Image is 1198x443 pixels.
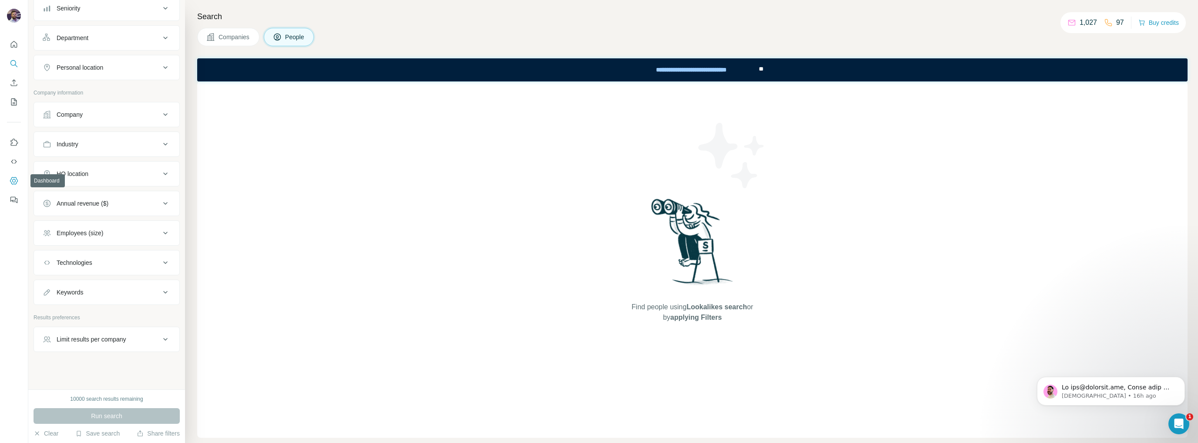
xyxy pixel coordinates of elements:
div: Limit results per company [57,335,126,344]
iframe: Intercom notifications message [1024,358,1198,419]
div: Seniority [57,4,80,13]
button: Use Surfe on LinkedIn [7,135,21,150]
div: Technologies [57,258,92,267]
button: Buy credits [1138,17,1179,29]
img: Surfe Illustration - Stars [693,116,771,195]
button: Dashboard [7,173,21,189]
div: 10000 search results remaining [70,395,143,403]
img: Surfe Illustration - Woman searching with binoculars [647,196,738,294]
button: Search [7,56,21,71]
iframe: Intercom live chat [1168,413,1189,434]
button: Share filters [137,429,180,438]
p: Results preferences [34,314,180,321]
div: HQ location [57,169,88,178]
button: Employees (size) [34,223,179,243]
p: Message from Christian, sent 16h ago [38,34,150,41]
h4: Search [197,10,1188,23]
button: Quick start [7,37,21,52]
span: People [285,33,305,41]
span: Lookalikes search [686,303,747,311]
button: Company [34,104,179,125]
div: Personal location [57,63,103,72]
button: Feedback [7,192,21,208]
button: Annual revenue ($) [34,193,179,214]
div: Keywords [57,288,83,297]
div: Industry [57,140,78,149]
button: Use Surfe API [7,154,21,169]
span: Companies [219,33,250,41]
button: Clear [34,429,58,438]
p: 97 [1116,17,1124,28]
button: Technologies [34,252,179,273]
div: Employees (size) [57,229,103,237]
button: Limit results per company [34,329,179,350]
img: Avatar [7,9,21,23]
button: HQ location [34,163,179,184]
span: 1 [1186,413,1193,420]
button: Personal location [34,57,179,78]
button: My lists [7,94,21,110]
button: Department [34,27,179,48]
p: Company information [34,89,180,97]
span: applying Filters [670,314,722,321]
div: Department [57,34,88,42]
iframe: Banner [197,58,1188,81]
div: Annual revenue ($) [57,199,108,208]
div: Company [57,110,83,119]
button: Save search [75,429,120,438]
button: Keywords [34,282,179,303]
button: Industry [34,134,179,155]
span: Lo ips@dolorsit.ame, Conse adip 👋 E sedd eiu'te incid utla etd magna ali eni adminimv qui nostr. ... [38,25,150,292]
span: Find people using or by [623,302,762,323]
p: 1,027 [1080,17,1097,28]
button: Enrich CSV [7,75,21,91]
